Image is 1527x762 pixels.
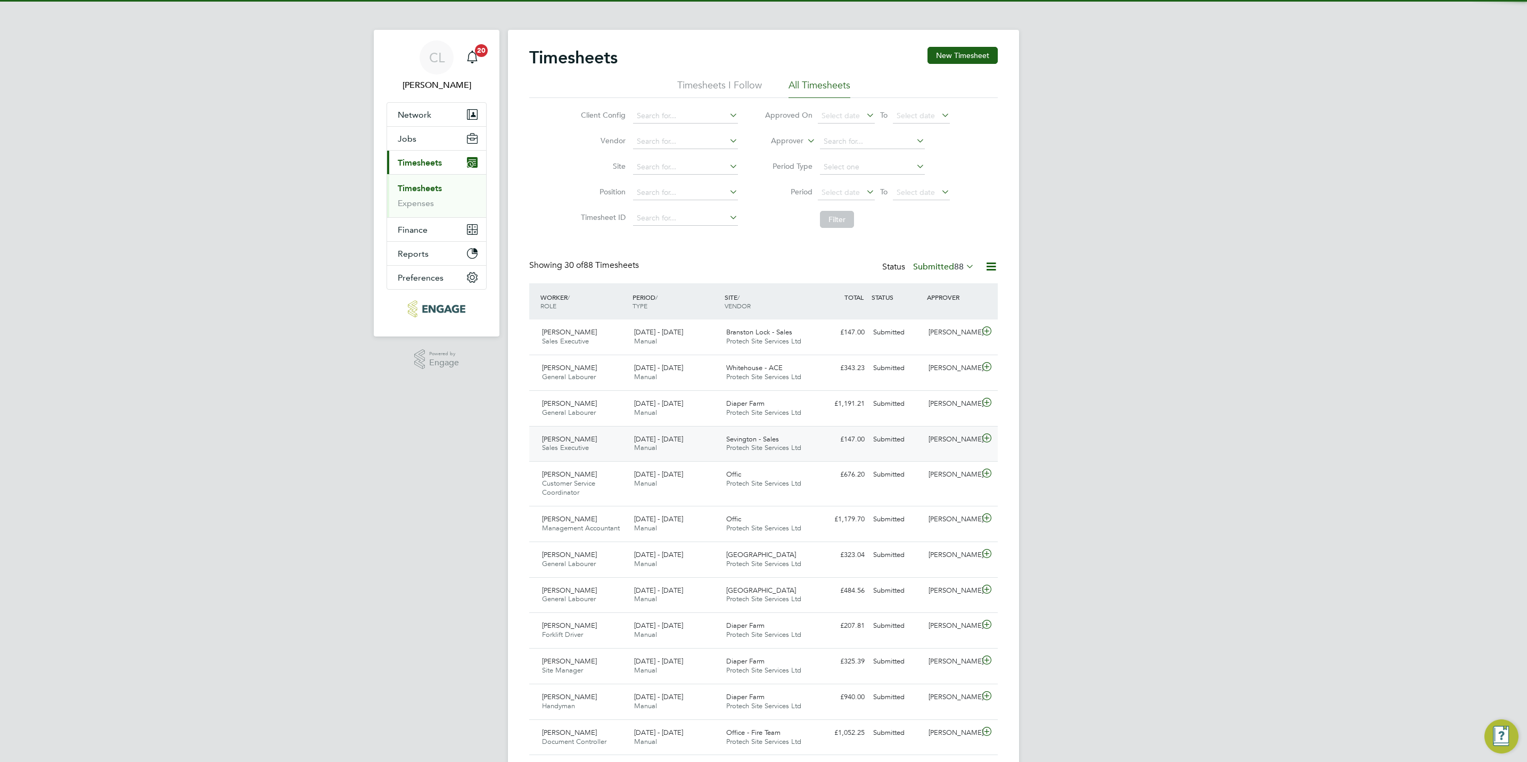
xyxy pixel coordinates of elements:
[765,161,812,171] label: Period Type
[578,110,626,120] label: Client Config
[387,266,486,289] button: Preferences
[737,293,740,301] span: /
[387,127,486,150] button: Jobs
[529,47,618,68] h2: Timesheets
[820,211,854,228] button: Filter
[726,479,801,488] span: Protech Site Services Ltd
[542,692,597,701] span: [PERSON_NAME]
[634,550,683,559] span: [DATE] - [DATE]
[634,399,683,408] span: [DATE] - [DATE]
[414,349,459,370] a: Powered byEngage
[634,666,657,675] span: Manual
[538,288,630,315] div: WORKER
[814,395,869,413] div: £1,191.21
[634,363,683,372] span: [DATE] - [DATE]
[542,550,597,559] span: [PERSON_NAME]
[726,586,796,595] span: [GEOGRAPHIC_DATA]
[869,653,924,670] div: Submitted
[726,408,801,417] span: Protech Site Services Ltd
[634,692,683,701] span: [DATE] - [DATE]
[408,300,465,317] img: protechltd-logo-retina.png
[542,737,606,746] span: Document Controller
[726,327,792,337] span: Branston Lock - Sales
[726,666,801,675] span: Protech Site Services Ltd
[814,724,869,742] div: £1,052.25
[820,134,925,149] input: Search for...
[927,47,998,64] button: New Timesheet
[924,617,980,635] div: [PERSON_NAME]
[578,161,626,171] label: Site
[814,582,869,600] div: £484.56
[913,261,974,272] label: Submitted
[924,431,980,448] div: [PERSON_NAME]
[634,657,683,666] span: [DATE] - [DATE]
[814,431,869,448] div: £147.00
[387,174,486,217] div: Timesheets
[726,443,801,452] span: Protech Site Services Ltd
[398,134,416,144] span: Jobs
[542,657,597,666] span: [PERSON_NAME]
[540,301,556,310] span: ROLE
[726,559,801,568] span: Protech Site Services Ltd
[822,187,860,197] span: Select date
[634,728,683,737] span: [DATE] - [DATE]
[634,737,657,746] span: Manual
[726,594,801,603] span: Protech Site Services Ltd
[634,586,683,595] span: [DATE] - [DATE]
[542,728,597,737] span: [PERSON_NAME]
[398,273,444,283] span: Preferences
[726,701,801,710] span: Protech Site Services Ltd
[822,111,860,120] span: Select date
[924,324,980,341] div: [PERSON_NAME]
[726,657,765,666] span: Diaper Farm
[655,293,658,301] span: /
[726,692,765,701] span: Diaper Farm
[634,443,657,452] span: Manual
[634,470,683,479] span: [DATE] - [DATE]
[542,435,597,444] span: [PERSON_NAME]
[633,301,647,310] span: TYPE
[542,523,620,532] span: Management Accountant
[634,630,657,639] span: Manual
[869,582,924,600] div: Submitted
[542,594,596,603] span: General Labourer
[814,617,869,635] div: £207.81
[924,395,980,413] div: [PERSON_NAME]
[924,724,980,742] div: [PERSON_NAME]
[726,363,783,372] span: Whitehouse - ACE
[924,359,980,377] div: [PERSON_NAME]
[633,160,738,175] input: Search for...
[633,134,738,149] input: Search for...
[814,359,869,377] div: £343.23
[462,40,483,75] a: 20
[387,79,487,92] span: Chloe Lyons
[814,546,869,564] div: £323.04
[529,260,641,271] div: Showing
[634,408,657,417] span: Manual
[814,466,869,484] div: £676.20
[726,728,781,737] span: Office - Fire Team
[897,187,935,197] span: Select date
[542,337,589,346] span: Sales Executive
[814,653,869,670] div: £325.39
[387,218,486,241] button: Finance
[634,327,683,337] span: [DATE] - [DATE]
[726,630,801,639] span: Protech Site Services Ltd
[387,103,486,126] button: Network
[726,399,765,408] span: Diaper Farm
[564,260,639,271] span: 88 Timesheets
[429,51,445,64] span: CL
[634,701,657,710] span: Manual
[924,582,980,600] div: [PERSON_NAME]
[756,136,803,146] label: Approver
[542,666,583,675] span: Site Manager
[475,44,488,57] span: 20
[869,546,924,564] div: Submitted
[726,737,801,746] span: Protech Site Services Ltd
[820,160,925,175] input: Select one
[578,136,626,145] label: Vendor
[814,511,869,528] div: £1,179.70
[726,621,765,630] span: Diaper Farm
[726,372,801,381] span: Protech Site Services Ltd
[542,514,597,523] span: [PERSON_NAME]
